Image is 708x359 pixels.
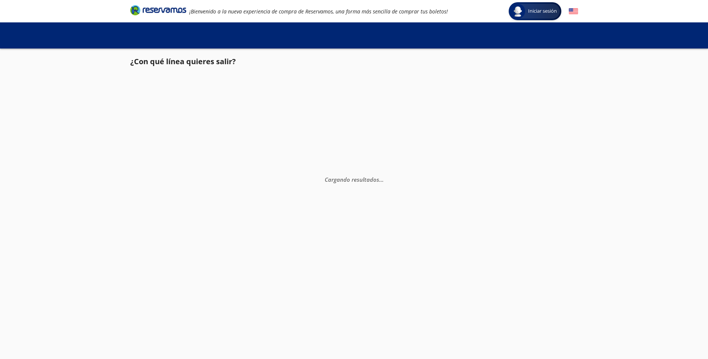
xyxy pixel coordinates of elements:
[381,176,382,183] span: .
[569,7,578,16] button: English
[525,7,560,15] span: Iniciar sesión
[379,176,381,183] span: .
[325,176,384,183] em: Cargando resultados
[189,8,448,15] em: ¡Bienvenido a la nueva experiencia de compra de Reservamos, una forma más sencilla de comprar tus...
[130,4,186,18] a: Brand Logo
[382,176,384,183] span: .
[130,4,186,16] i: Brand Logo
[130,56,236,67] p: ¿Con qué línea quieres salir?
